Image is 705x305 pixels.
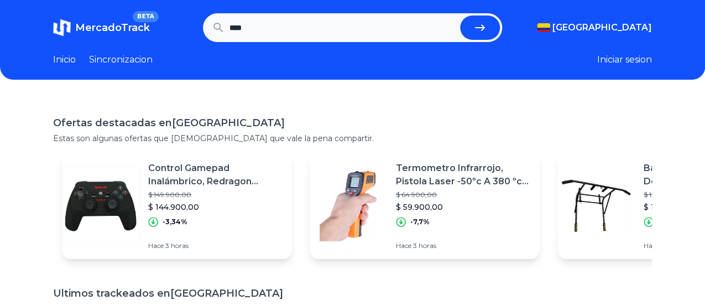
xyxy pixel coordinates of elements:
[537,21,652,34] button: [GEOGRAPHIC_DATA]
[410,218,430,226] p: -7,7%
[62,153,292,259] a: Featured imageControl Gamepad Inalámbrico, Redragon Harrow G808, Pc / Ps3$ 149.900,00$ 144.900,00...
[148,190,283,199] p: $ 149.900,00
[53,19,71,37] img: MercadoTrack
[396,162,531,188] p: Termometro Infrarrojo, Pistola Laser -50ºc A 380 ºc Digital
[310,167,387,245] img: Featured image
[552,21,652,34] span: [GEOGRAPHIC_DATA]
[75,22,150,34] span: MercadoTrack
[53,115,652,131] h1: Ofertas destacadas en [GEOGRAPHIC_DATA]
[396,241,531,250] p: Hace 3 horas
[163,218,187,226] p: -3,34%
[537,23,550,32] img: Colombia
[89,53,153,66] a: Sincronizacion
[597,53,652,66] button: Iniciar sesion
[133,11,159,22] span: BETA
[396,201,531,213] p: $ 59.900,00
[148,201,283,213] p: $ 144.900,00
[148,241,283,250] p: Hace 3 horas
[310,153,540,259] a: Featured imageTermometro Infrarrojo, Pistola Laser -50ºc A 380 ºc Digital$ 64.900,00$ 59.900,00-7...
[53,286,652,301] h1: Ultimos trackeados en [GEOGRAPHIC_DATA]
[396,190,531,199] p: $ 64.900,00
[53,53,76,66] a: Inicio
[53,133,652,144] p: Estas son algunas ofertas que [DEMOGRAPHIC_DATA] que vale la pena compartir.
[148,162,283,188] p: Control Gamepad Inalámbrico, Redragon Harrow G808, Pc / Ps3
[62,167,139,245] img: Featured image
[557,167,635,245] img: Featured image
[53,19,150,37] a: MercadoTrackBETA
